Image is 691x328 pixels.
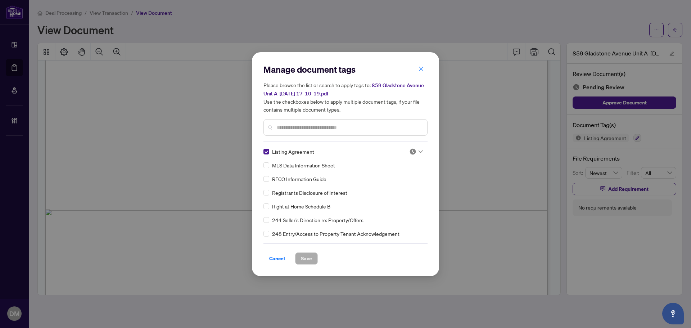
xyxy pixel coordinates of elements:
[272,175,326,183] span: RECO Information Guide
[272,148,314,156] span: Listing Agreement
[263,252,291,265] button: Cancel
[272,216,363,224] span: 244 Seller’s Direction re: Property/Offers
[272,189,347,197] span: Registrants Disclosure of Interest
[272,230,399,238] span: 248 Entry/Access to Property Tenant Acknowledgement
[263,82,424,97] span: 859 Gladstone Avenue Unit A_[DATE] 17_10_19.pdf
[263,64,428,75] h2: Manage document tags
[272,161,335,169] span: MLS Data Information Sheet
[295,252,318,265] button: Save
[409,148,416,155] img: status
[263,81,428,113] h5: Please browse the list or search to apply tags to: Use the checkboxes below to apply multiple doc...
[662,303,684,324] button: Open asap
[419,66,424,71] span: close
[409,148,423,155] span: Pending Review
[269,253,285,264] span: Cancel
[272,202,330,210] span: Right at Home Schedule B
